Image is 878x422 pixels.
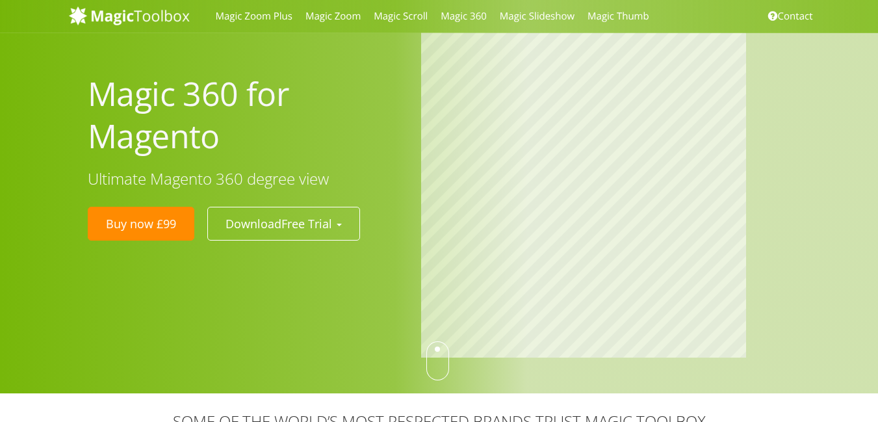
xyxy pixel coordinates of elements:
[88,73,402,157] h1: Magic 360 for Magento
[88,170,402,187] h3: Ultimate Magento 360 degree view
[281,216,332,231] span: Free Trial
[88,207,194,241] a: Buy now £99
[207,207,360,241] button: DownloadFree Trial
[69,6,190,25] img: MagicToolbox.com - Image tools for your website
